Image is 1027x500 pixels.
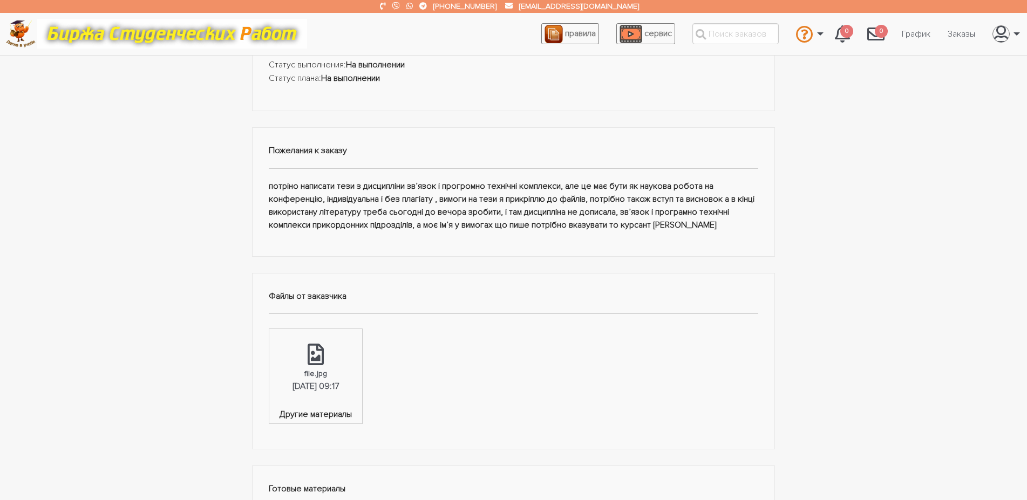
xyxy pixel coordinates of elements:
[252,127,776,257] div: потріно написати тези з дисципліни звʼязок і прогромно технічні комплекси, але це має бути як нау...
[644,28,672,39] span: сервис
[893,24,939,44] a: График
[939,24,984,44] a: Заказы
[616,23,675,44] a: сервис
[519,2,639,11] a: [EMAIL_ADDRESS][DOMAIN_NAME]
[433,2,497,11] a: [PHONE_NUMBER]
[565,28,596,39] span: правила
[37,19,307,49] img: motto-12e01f5a76059d5f6a28199ef077b1f78e012cfde436ab5cf1d4517935686d32.gif
[269,329,362,408] a: file.jpg[DATE] 09:17
[269,291,346,302] strong: Файлы от заказчика
[6,20,36,47] img: logo-c4363faeb99b52c628a42810ed6dfb4293a56d4e4775eb116515dfe7f33672af.png
[269,408,362,423] span: Другие материалы
[692,23,779,44] input: Поиск заказов
[304,367,327,380] div: file.jpg
[541,23,599,44] a: правила
[545,25,563,43] img: agreement_icon-feca34a61ba7f3d1581b08bc946b2ec1ccb426f67415f344566775c155b7f62c.png
[293,380,339,394] div: [DATE] 09:17
[269,72,759,86] li: Статус плана:
[269,483,345,494] strong: Готовые материалы
[826,19,859,49] a: 0
[859,19,893,49] a: 0
[346,59,405,70] strong: На выполнении
[620,25,642,43] img: play_icon-49f7f135c9dc9a03216cfdbccbe1e3994649169d890fb554cedf0eac35a01ba8.png
[840,25,853,38] span: 0
[321,73,380,84] strong: На выполнении
[875,25,888,38] span: 0
[269,58,759,72] li: Статус выполнения:
[269,145,347,156] strong: Пожелания к заказу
